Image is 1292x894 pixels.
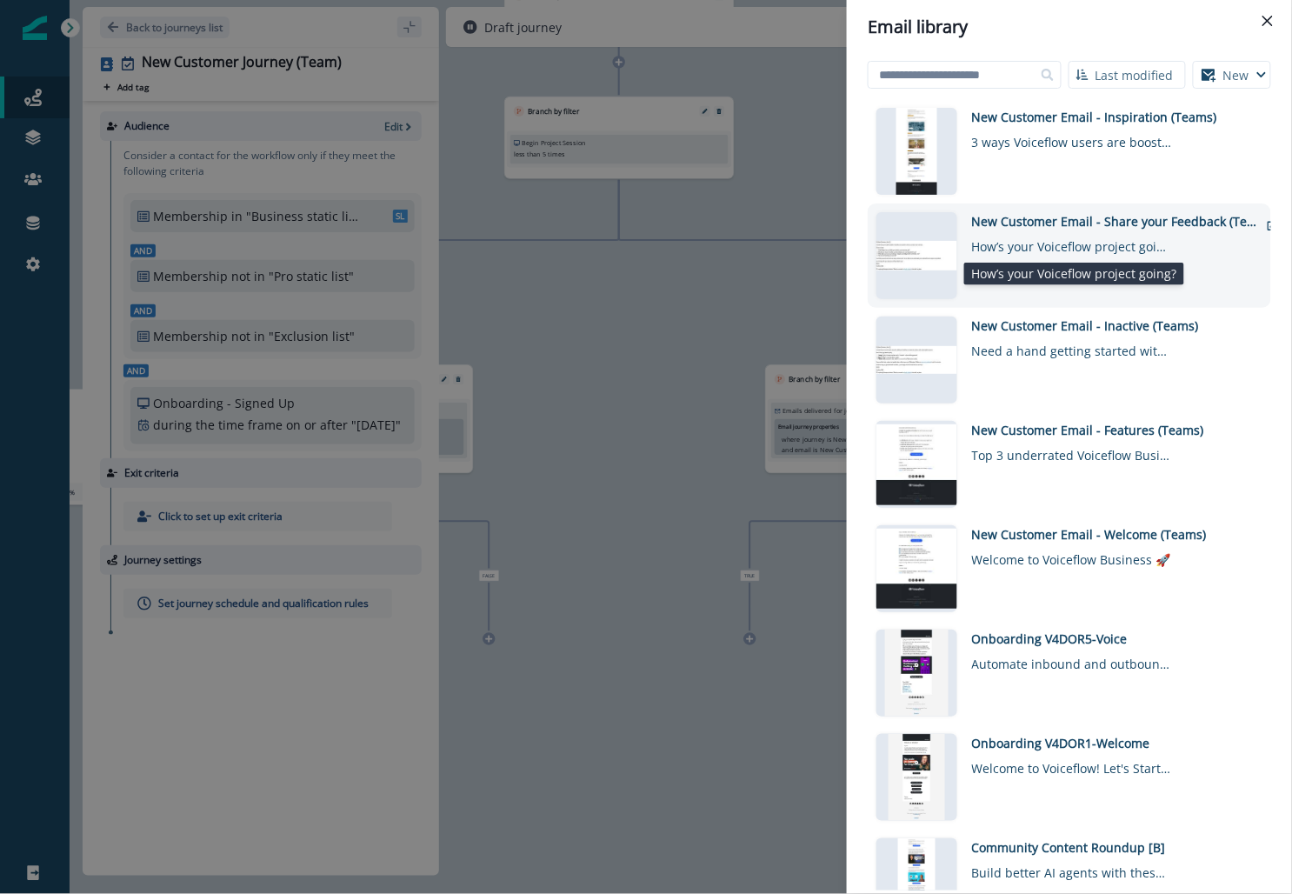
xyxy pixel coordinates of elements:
div: New Customer Email - Inspiration (Teams) [972,108,1259,126]
div: New Customer Email - Features (Teams) [972,421,1259,439]
div: Automate inbound and outbound phone calls [972,648,1172,673]
div: Top 3 underrated Voiceflow Business features 👀 [972,439,1172,464]
button: external-link [1259,212,1287,238]
div: Welcome to Voiceflow! Let's Start Building. [972,752,1172,777]
button: Close [1254,7,1282,35]
div: Welcome to Voiceflow Business 🚀 [972,544,1172,569]
div: Build better AI agents with these 3 Voiceflow tutorials 🎥 [972,857,1172,882]
div: How’s your Voiceflow project going? [972,230,1172,256]
div: Email library [868,14,1271,40]
button: New [1193,61,1271,89]
div: New Customer Email - Welcome (Teams) [972,525,1259,544]
div: New Customer Email - Inactive (Teams) [972,317,1259,335]
div: 3 ways Voiceflow users are boosting support, sales, and leads [972,126,1172,151]
div: Need a hand getting started with Voiceflow? [972,335,1172,360]
div: Community Content Roundup [B] [972,838,1259,857]
div: Onboarding V4DOR5-Voice [972,630,1259,648]
button: Last modified [1069,61,1186,89]
div: Onboarding V4DOR1-Welcome [972,734,1259,752]
div: New Customer Email - Share your Feedback (Teams) [972,212,1259,230]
